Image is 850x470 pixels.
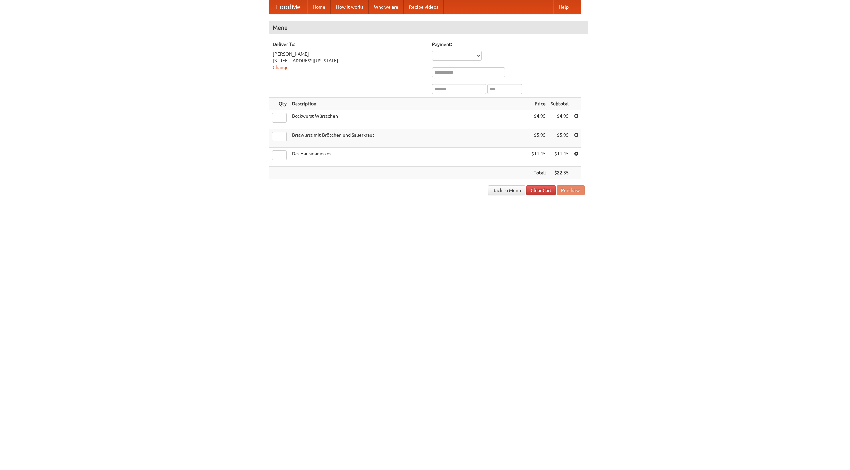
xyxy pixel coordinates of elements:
[548,110,571,129] td: $4.95
[553,0,574,14] a: Help
[557,185,585,195] button: Purchase
[529,167,548,179] th: Total:
[289,129,529,148] td: Bratwurst mit Brötchen und Sauerkraut
[273,41,425,47] h5: Deliver To:
[369,0,404,14] a: Who we are
[529,148,548,167] td: $11.45
[273,65,289,70] a: Change
[269,0,307,14] a: FoodMe
[529,110,548,129] td: $4.95
[289,148,529,167] td: Das Hausmannskost
[548,167,571,179] th: $22.35
[488,185,525,195] a: Back to Menu
[548,98,571,110] th: Subtotal
[529,98,548,110] th: Price
[548,148,571,167] td: $11.45
[331,0,369,14] a: How it works
[404,0,444,14] a: Recipe videos
[289,98,529,110] th: Description
[526,185,556,195] a: Clear Cart
[548,129,571,148] td: $5.95
[289,110,529,129] td: Bockwurst Würstchen
[269,98,289,110] th: Qty
[273,51,425,57] div: [PERSON_NAME]
[269,21,588,34] h4: Menu
[432,41,585,47] h5: Payment:
[273,57,425,64] div: [STREET_ADDRESS][US_STATE]
[307,0,331,14] a: Home
[529,129,548,148] td: $5.95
